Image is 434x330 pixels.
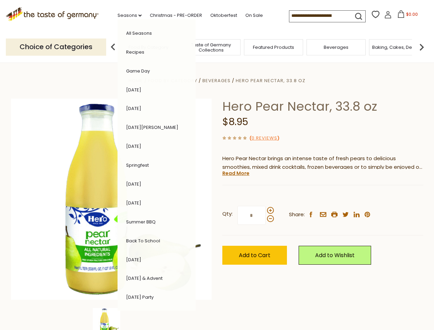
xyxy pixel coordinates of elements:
button: Add to Cart [222,246,287,265]
a: Hero Pear Nectar, 33.8 oz [236,77,305,84]
a: [DATE] Party [126,294,154,300]
a: Game Day [126,68,150,74]
img: next arrow [415,40,429,54]
a: Seasons [118,12,142,19]
h1: Hero Pear Nectar, 33.8 oz [222,99,423,114]
a: Summer BBQ [126,219,156,225]
a: All Seasons [126,30,152,36]
a: Taste of Germany Collections [183,42,238,53]
span: ( ) [249,135,279,141]
a: Beverages [324,45,348,50]
a: [DATE] & Advent [126,275,163,282]
input: Qty: [237,206,266,225]
span: $0.00 [406,11,418,17]
img: previous arrow [106,40,120,54]
a: Baking, Cakes, Desserts [372,45,425,50]
span: $8.95 [222,115,248,129]
a: [DATE] [126,181,141,187]
a: 0 Reviews [252,135,277,142]
img: Hero Pear Nectar, 33.8 oz [11,99,212,300]
a: Read More [222,170,249,177]
span: Add to Cart [239,251,270,259]
a: Featured Products [253,45,294,50]
a: [DATE] [126,87,141,93]
strong: Qty: [222,210,233,218]
a: Christmas - PRE-ORDER [150,12,202,19]
a: Oktoberfest [210,12,237,19]
a: Add to Wishlist [299,246,371,265]
a: Beverages [202,77,231,84]
span: Share: [289,210,305,219]
button: $0.00 [393,10,422,21]
a: [DATE] [126,105,141,112]
a: Back to School [126,238,160,244]
p: Hero Pear Nectar brings an intense taste of fresh pears to delicious smoothies, mixed drink cockt... [222,154,423,172]
a: Springfest [126,162,149,168]
a: [DATE] [126,256,141,263]
a: [DATE][PERSON_NAME] [126,124,178,131]
a: Recipes [126,49,144,55]
p: Choice of Categories [6,38,106,55]
a: [DATE] [126,143,141,150]
a: [DATE] [126,200,141,206]
a: On Sale [245,12,263,19]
